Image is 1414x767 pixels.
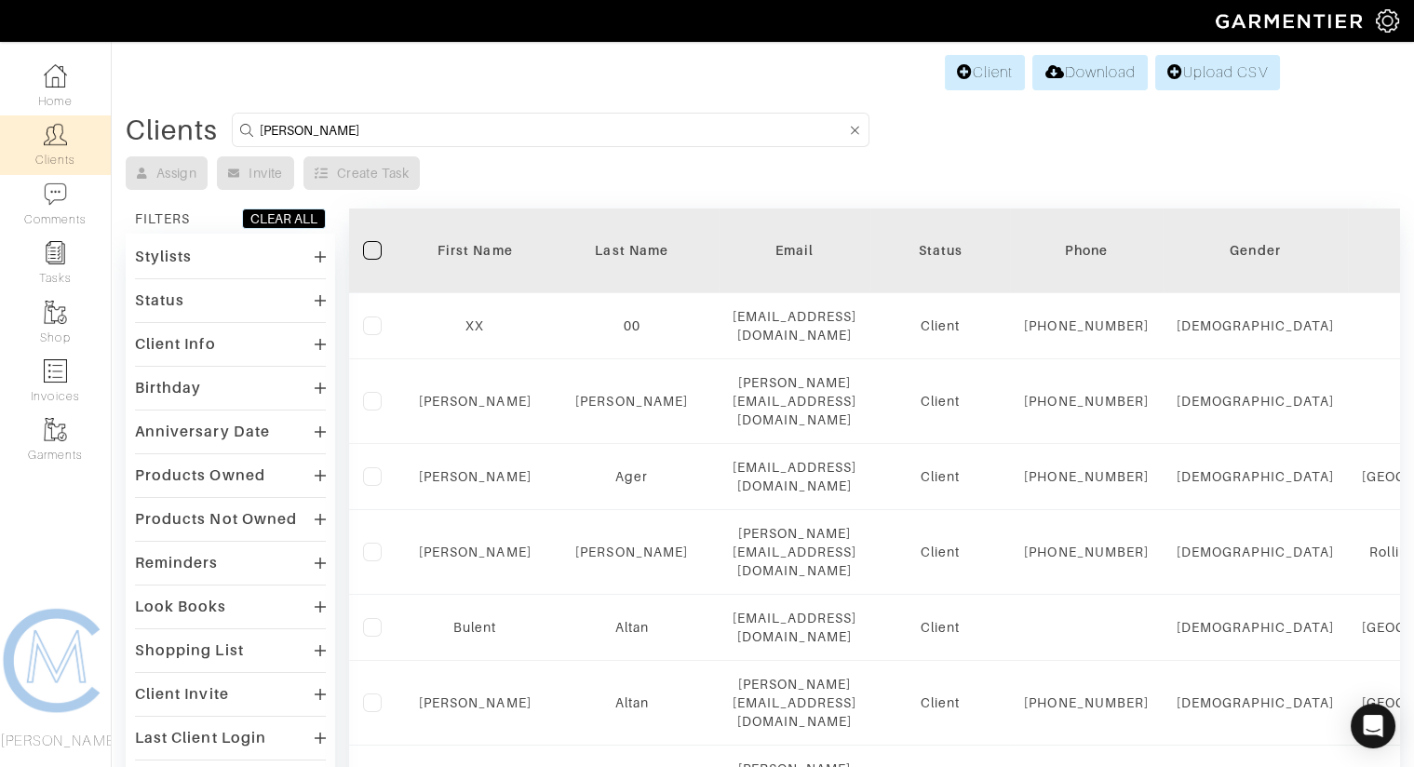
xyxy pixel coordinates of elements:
[624,318,640,333] a: 00
[135,379,201,397] div: Birthday
[1024,467,1149,486] div: [PHONE_NUMBER]
[884,467,996,486] div: Client
[614,620,648,635] a: Altan
[135,510,297,529] div: Products Not Owned
[135,335,216,354] div: Client Info
[405,209,545,293] th: Toggle SortBy
[1206,5,1376,37] img: garmentier-logo-header-white-b43fb05a5012e4ada735d5af1a66efaba907eab6374d6393d1fbf88cb4ef424d.png
[1024,543,1149,561] div: [PHONE_NUMBER]
[1177,241,1334,260] div: Gender
[884,618,996,637] div: Client
[733,458,857,495] div: [EMAIL_ADDRESS][DOMAIN_NAME]
[135,641,244,660] div: Shopping List
[419,695,532,710] a: [PERSON_NAME]
[135,729,266,747] div: Last Client Login
[945,55,1025,90] a: Client
[870,209,1010,293] th: Toggle SortBy
[614,695,648,710] a: Altan
[884,316,996,335] div: Client
[733,675,857,731] div: [PERSON_NAME][EMAIL_ADDRESS][DOMAIN_NAME]
[884,392,996,410] div: Client
[44,301,67,324] img: garments-icon-b7da505a4dc4fd61783c78ac3ca0ef83fa9d6f193b1c9dc38574b1d14d53ca28.png
[1177,467,1334,486] div: [DEMOGRAPHIC_DATA]
[44,241,67,264] img: reminder-icon-8004d30b9f0a5d33ae49ab947aed9ed385cf756f9e5892f1edd6e32f2345188e.png
[135,685,229,704] div: Client Invite
[44,359,67,383] img: orders-icon-0abe47150d42831381b5fb84f609e132dff9fe21cb692f30cb5eec754e2cba89.png
[884,693,996,712] div: Client
[1351,704,1395,748] div: Open Intercom Messenger
[44,418,67,441] img: garments-icon-b7da505a4dc4fd61783c78ac3ca0ef83fa9d6f193b1c9dc38574b1d14d53ca28.png
[453,620,496,635] a: Bulent
[135,209,190,228] div: FILTERS
[733,373,857,429] div: [PERSON_NAME][EMAIL_ADDRESS][DOMAIN_NAME]
[126,121,218,140] div: Clients
[419,469,532,484] a: [PERSON_NAME]
[733,307,857,344] div: [EMAIL_ADDRESS][DOMAIN_NAME]
[615,469,648,484] a: Ager
[1177,316,1334,335] div: [DEMOGRAPHIC_DATA]
[1024,316,1149,335] div: [PHONE_NUMBER]
[135,466,265,485] div: Products Owned
[1177,693,1334,712] div: [DEMOGRAPHIC_DATA]
[419,241,532,260] div: First Name
[260,118,846,141] input: Search by name, email, phone, city, or state
[135,554,218,572] div: Reminders
[545,209,719,293] th: Toggle SortBy
[1376,9,1399,33] img: gear-icon-white-bd11855cb880d31180b6d7d6211b90ccbf57a29d726f0c71d8c61bd08dd39cc2.png
[733,524,857,580] div: [PERSON_NAME][EMAIL_ADDRESS][DOMAIN_NAME]
[1177,618,1334,637] div: [DEMOGRAPHIC_DATA]
[419,545,532,559] a: [PERSON_NAME]
[1024,392,1149,410] div: [PHONE_NUMBER]
[250,209,317,228] div: CLEAR ALL
[575,545,688,559] a: [PERSON_NAME]
[44,123,67,146] img: clients-icon-6bae9207a08558b7cb47a8932f037763ab4055f8c8b6bfacd5dc20c3e0201464.png
[575,394,688,409] a: [PERSON_NAME]
[44,64,67,87] img: dashboard-icon-dbcd8f5a0b271acd01030246c82b418ddd0df26cd7fceb0bd07c9910d44c42f6.png
[733,609,857,646] div: [EMAIL_ADDRESS][DOMAIN_NAME]
[419,394,532,409] a: [PERSON_NAME]
[242,209,326,229] button: CLEAR ALL
[733,241,857,260] div: Email
[135,248,192,266] div: Stylists
[1024,693,1149,712] div: [PHONE_NUMBER]
[44,182,67,206] img: comment-icon-a0a6a9ef722e966f86d9cbdc48e553b5cf19dbc54f86b18d962a5391bc8f6eb6.png
[1177,392,1334,410] div: [DEMOGRAPHIC_DATA]
[1024,241,1149,260] div: Phone
[465,318,484,333] a: XX
[884,543,996,561] div: Client
[559,241,705,260] div: Last Name
[135,598,227,616] div: Look Books
[135,291,184,310] div: Status
[135,423,270,441] div: Anniversary Date
[884,241,996,260] div: Status
[1177,543,1334,561] div: [DEMOGRAPHIC_DATA]
[1032,55,1147,90] a: Download
[1163,209,1348,293] th: Toggle SortBy
[1155,55,1280,90] a: Upload CSV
